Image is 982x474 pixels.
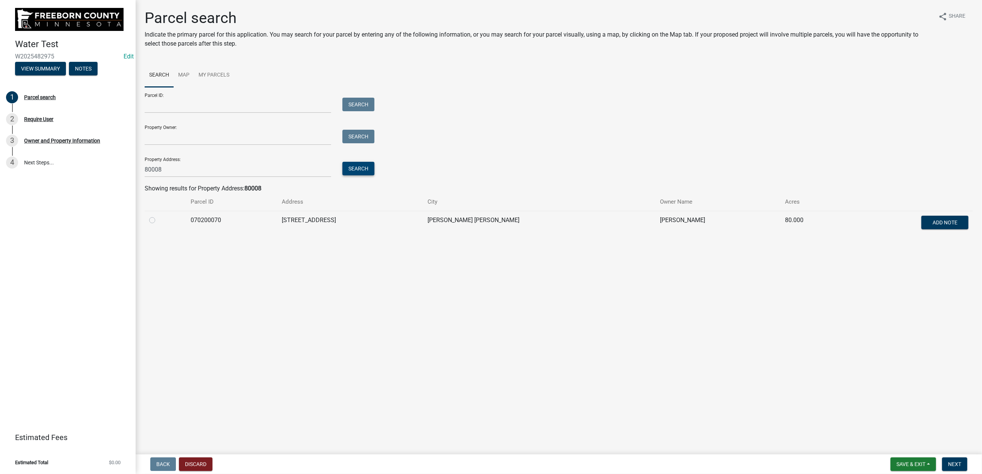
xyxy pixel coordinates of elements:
button: Search [342,130,374,143]
h1: Parcel search [145,9,932,27]
span: Save & Exit [896,461,925,467]
div: Showing results for Property Address: [145,184,973,193]
button: Search [342,98,374,111]
button: Search [342,162,374,175]
button: shareShare [932,9,971,24]
div: Owner and Property Information [24,138,100,143]
img: Freeborn County, Minnesota [15,8,124,31]
p: Indicate the primary parcel for this application. You may search for your parcel by entering any ... [145,30,932,48]
a: Edit [124,53,134,60]
a: Map [174,63,194,87]
a: My Parcels [194,63,234,87]
a: Search [145,63,174,87]
wm-modal-confirm: Edit Application Number [124,53,134,60]
span: Back [156,461,170,467]
div: 4 [6,156,18,169]
i: share [938,12,947,21]
div: 2 [6,113,18,125]
button: Save & Exit [890,457,936,471]
div: 3 [6,135,18,147]
th: Acres [780,193,844,211]
td: 80.000 [780,211,844,236]
td: 070200070 [186,211,278,236]
wm-modal-confirm: Notes [69,66,98,72]
th: Owner Name [655,193,780,211]
td: [STREET_ADDRESS] [277,211,423,236]
span: Share [949,12,965,21]
wm-modal-confirm: Summary [15,66,66,72]
div: Require User [24,117,53,122]
span: Estimated Total [15,460,48,465]
th: City [423,193,655,211]
td: [PERSON_NAME] [655,211,780,236]
span: $0.00 [109,460,121,465]
a: Estimated Fees [6,430,124,445]
span: Next [948,461,961,467]
div: 1 [6,91,18,103]
span: Add Note [932,219,957,225]
button: Add Note [921,216,968,229]
button: Back [150,457,176,471]
span: W2025482975 [15,53,121,60]
button: Discard [179,457,212,471]
div: Parcel search [24,95,56,100]
button: View Summary [15,62,66,75]
strong: 80008 [244,185,261,192]
th: Address [277,193,423,211]
th: Parcel ID [186,193,278,211]
button: Next [942,457,967,471]
h4: Water Test [15,39,130,50]
td: [PERSON_NAME] [PERSON_NAME] [423,211,655,236]
button: Notes [69,62,98,75]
